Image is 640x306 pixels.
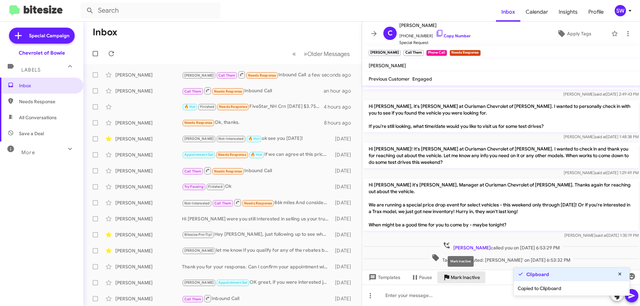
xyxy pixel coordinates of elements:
[594,92,606,97] span: said at
[218,280,248,285] span: Appointment Set
[182,166,332,175] div: Inbound Call
[182,247,332,254] div: let me know if you qualify for any of the rebates below the "final price" shown [URL][DOMAIN_NAME]
[595,170,606,175] span: said at
[300,47,354,61] button: Next
[81,3,221,19] input: Search
[19,98,76,105] span: Needs Response
[19,82,76,89] span: Inbox
[115,215,182,222] div: [PERSON_NAME]
[248,137,260,141] span: 🔥 Hot
[363,100,639,132] p: Hi [PERSON_NAME], it's [PERSON_NAME] at Ourisman Chevrolet of [PERSON_NAME]. I wanted to personal...
[526,271,549,278] strong: Clipboard
[403,50,423,56] small: Call Them
[182,87,324,95] div: Inbound Call
[595,233,607,238] span: said at
[388,28,393,39] span: C
[316,72,356,78] div: a few seconds ago
[332,295,356,302] div: [DATE]
[182,71,316,79] div: Inbound Call
[307,50,350,58] span: Older Messages
[182,119,324,127] div: Ok, thanks.
[304,50,307,58] span: »
[399,29,471,39] span: [PHONE_NUMBER]
[362,271,406,283] button: Templates
[219,105,247,109] span: Needs Response
[289,47,354,61] nav: Page navigation example
[182,279,332,286] div: OK great, if you were interested just stop the dealership and we can take a look
[214,169,242,173] span: Needs Response
[369,76,410,82] span: Previous Customer
[184,248,214,253] span: [PERSON_NAME]
[19,114,57,121] span: All Conversations
[115,136,182,142] div: [PERSON_NAME]
[450,50,480,56] small: Needs Response
[115,263,182,270] div: [PERSON_NAME]
[184,89,202,94] span: Call Them
[367,271,400,283] span: Templates
[182,103,324,111] div: FiveStar_NH Crn [DATE] $3.75 -0.75 Crn [DATE] $3.71 +1.25 Bns [DATE] $9.78 -1.25 Bns [DATE] $9.73...
[21,150,35,155] span: More
[115,183,182,190] div: [PERSON_NAME]
[248,73,276,78] span: Needs Response
[218,73,236,78] span: Call Them
[583,2,609,22] span: Profile
[244,201,272,205] span: Needs Response
[182,215,332,222] div: Hi [PERSON_NAME] were you still interested in selling us your truck? Just stop by so we can see i...
[324,120,356,126] div: 8 hours ago
[553,2,583,22] span: Insights
[332,215,356,222] div: [DATE]
[182,294,332,303] div: Inbound Call
[184,297,202,301] span: Call Them
[182,263,332,270] div: Thank you for your response. Can I confirm your appointment with us for [DATE]?
[184,153,214,157] span: Appointment Set
[115,295,182,302] div: [PERSON_NAME]
[451,271,480,283] span: Mark Inactive
[453,245,491,251] span: [PERSON_NAME]
[115,247,182,254] div: [PERSON_NAME]
[19,50,65,56] div: Chevrolet of Bowie
[564,134,639,139] span: [PERSON_NAME] [DATE] 1:48:38 PM
[567,28,591,40] span: Apply Tags
[182,231,332,238] div: Hey [PERSON_NAME], just following up to see when we can set an appt. for you stop by. We would ne...
[564,233,639,238] span: [PERSON_NAME] [DATE] 1:35:19 PM
[332,247,356,254] div: [DATE]
[184,137,214,141] span: [PERSON_NAME]
[440,241,562,251] span: called you on [DATE] 6:53:29 PM
[214,201,232,205] span: Call Them
[406,271,437,283] button: Pause
[496,2,520,22] span: Inbox
[182,151,332,158] div: If we can agree at this price point, I will come to the dealership
[19,130,44,137] span: Save a Deal
[564,170,639,175] span: [PERSON_NAME] [DATE] 1:29:49 PM
[184,232,212,237] span: Bitesize Pro-Tip!
[200,105,215,109] span: Finished
[520,2,553,22] a: Calendar
[324,88,356,94] div: an hour ago
[332,152,356,158] div: [DATE]
[540,28,608,40] button: Apply Tags
[182,135,332,143] div: ok see you [DATE]!
[332,136,356,142] div: [DATE]
[115,152,182,158] div: [PERSON_NAME]
[514,281,630,296] div: Copied to Clipboard
[399,21,471,29] span: [PERSON_NAME]
[184,201,210,205] span: Not-Interested
[595,134,606,139] span: said at
[369,63,406,69] span: [PERSON_NAME]
[218,153,246,157] span: Needs Response
[332,183,356,190] div: [DATE]
[399,39,471,46] span: Special Request
[115,279,182,286] div: [PERSON_NAME]
[332,263,356,270] div: [DATE]
[9,28,75,44] a: Special Campaign
[615,5,626,16] div: SW
[115,120,182,126] div: [PERSON_NAME]
[412,76,432,82] span: Engaged
[369,50,401,56] small: [PERSON_NAME]
[184,105,196,109] span: 🔥 Hot
[419,271,432,283] span: Pause
[184,169,202,173] span: Call Them
[21,67,41,73] span: Labels
[93,27,117,38] h1: Inbox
